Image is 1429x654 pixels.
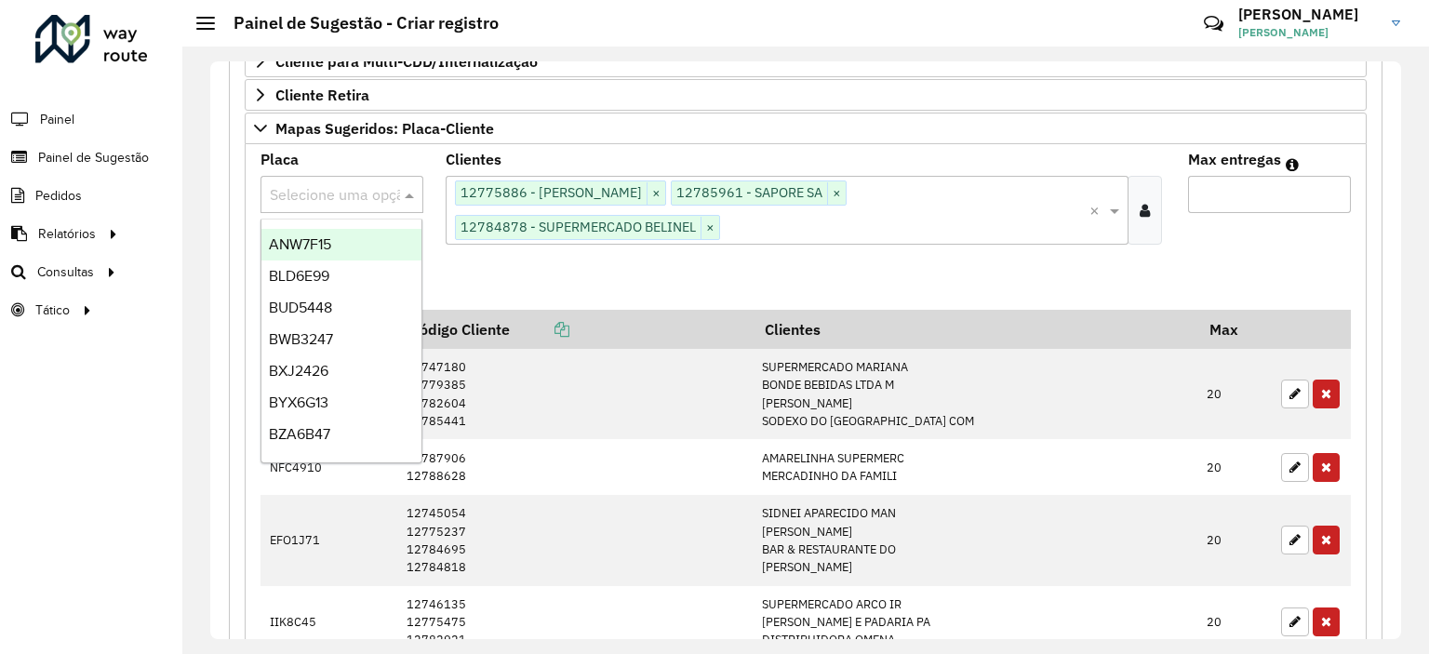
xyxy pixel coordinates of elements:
[647,182,665,205] span: ×
[260,148,299,170] label: Placa
[38,224,96,244] span: Relatórios
[1238,6,1378,23] h3: [PERSON_NAME]
[1197,495,1272,586] td: 20
[269,426,330,442] span: BZA6B47
[752,349,1196,439] td: SUPERMERCADO MARIANA BONDE BEBIDAS LTDA M [PERSON_NAME] SODEXO DO [GEOGRAPHIC_DATA] COM
[269,394,328,410] span: BYX6G13
[1238,24,1378,41] span: [PERSON_NAME]
[35,300,70,320] span: Tático
[1197,310,1272,349] th: Max
[40,110,74,129] span: Painel
[245,79,1367,111] a: Cliente Retira
[245,46,1367,77] a: Cliente para Multi-CDD/Internalização
[1197,439,1272,494] td: 20
[269,363,328,379] span: BXJ2426
[269,268,329,284] span: BLD6E99
[215,13,499,33] h2: Painel de Sugestão - Criar registro
[1286,157,1299,172] em: Máximo de clientes que serão colocados na mesma rota com os clientes informados
[397,495,752,586] td: 12745054 12775237 12784695 12784818
[275,54,538,69] span: Cliente para Multi-CDD/Internalização
[260,495,397,586] td: EFO1J71
[456,216,701,238] span: 12784878 - SUPERMERCADO BELINEL
[38,148,149,167] span: Painel de Sugestão
[752,495,1196,586] td: SIDNEI APARECIDO MAN [PERSON_NAME] BAR & RESTAURANTE DO [PERSON_NAME]
[275,121,494,136] span: Mapas Sugeridos: Placa-Cliente
[269,236,331,252] span: ANW7F15
[1194,4,1234,44] a: Contato Rápido
[510,320,569,339] a: Copiar
[35,186,82,206] span: Pedidos
[269,300,332,315] span: BUD5448
[827,182,846,205] span: ×
[1197,349,1272,439] td: 20
[397,439,752,494] td: 12787906 12788628
[1089,199,1105,221] span: Clear all
[752,310,1196,349] th: Clientes
[275,87,369,102] span: Cliente Retira
[446,148,501,170] label: Clientes
[701,217,719,239] span: ×
[269,331,333,347] span: BWB3247
[1188,148,1281,170] label: Max entregas
[245,113,1367,144] a: Mapas Sugeridos: Placa-Cliente
[672,181,827,204] span: 12785961 - SAPORE SA
[456,181,647,204] span: 12775886 - [PERSON_NAME]
[260,219,423,463] ng-dropdown-panel: Options list
[397,310,752,349] th: Código Cliente
[397,349,752,439] td: 12747180 12779385 12782604 12785441
[37,262,94,282] span: Consultas
[752,439,1196,494] td: AMARELINHA SUPERMERC MERCADINHO DA FAMILI
[260,439,397,494] td: NFC4910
